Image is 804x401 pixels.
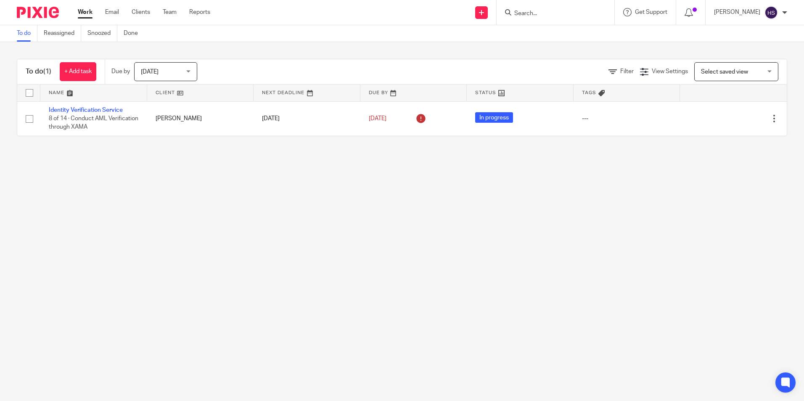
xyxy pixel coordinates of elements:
[111,67,130,76] p: Due by
[87,25,117,42] a: Snoozed
[701,69,748,75] span: Select saved view
[652,69,688,74] span: View Settings
[582,90,596,95] span: Tags
[254,101,360,136] td: [DATE]
[49,107,123,113] a: Identity Verification Service
[17,7,59,18] img: Pixie
[49,116,138,130] span: 8 of 14 · Conduct AML Verification through XAMA
[635,9,667,15] span: Get Support
[147,101,254,136] td: [PERSON_NAME]
[105,8,119,16] a: Email
[369,116,386,121] span: [DATE]
[60,62,96,81] a: + Add task
[513,10,589,18] input: Search
[17,25,37,42] a: To do
[764,6,778,19] img: svg%3E
[141,69,159,75] span: [DATE]
[714,8,760,16] p: [PERSON_NAME]
[132,8,150,16] a: Clients
[26,67,51,76] h1: To do
[475,112,513,123] span: In progress
[582,114,672,123] div: ---
[189,8,210,16] a: Reports
[124,25,144,42] a: Done
[620,69,634,74] span: Filter
[78,8,93,16] a: Work
[163,8,177,16] a: Team
[43,68,51,75] span: (1)
[44,25,81,42] a: Reassigned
